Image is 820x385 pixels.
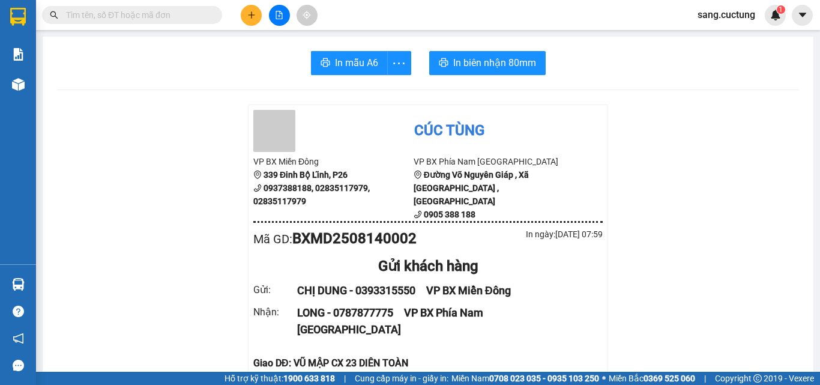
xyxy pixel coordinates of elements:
[253,356,603,371] div: Giao DĐ: VŨ MẬP CX 23 DIÊN TOÀN
[253,184,262,192] span: phone
[12,78,25,91] img: warehouse-icon
[297,282,588,299] div: CHỊ DUNG - 0393315550 VP BX Miền Đông
[704,372,706,385] span: |
[344,372,346,385] span: |
[609,372,695,385] span: Miền Bắc
[241,5,262,26] button: plus
[424,210,475,219] b: 0905 388 188
[414,120,484,142] div: Cúc Tùng
[297,5,318,26] button: aim
[292,230,417,247] b: BXMD2508140002
[297,305,588,339] div: LONG - 0787877775 VP BX Phía Nam [GEOGRAPHIC_DATA]
[644,374,695,383] strong: 0369 525 060
[439,58,448,69] span: printer
[388,56,411,71] span: more
[247,11,256,19] span: plus
[253,305,297,320] div: Nhận :
[428,228,603,241] div: In ngày: [DATE] 07:59
[321,58,330,69] span: printer
[414,155,574,168] li: VP BX Phía Nam [GEOGRAPHIC_DATA]
[264,170,348,180] b: 339 Đinh Bộ Lĩnh, P26
[797,10,808,20] span: caret-down
[225,372,335,385] span: Hỗ trợ kỹ thuật:
[12,278,25,291] img: warehouse-icon
[602,376,606,381] span: ⚪️
[253,255,603,278] div: Gửi khách hàng
[387,51,411,75] button: more
[50,11,58,19] span: search
[253,282,297,297] div: Gửi :
[269,5,290,26] button: file-add
[10,8,26,26] img: logo-vxr
[777,5,785,14] sup: 1
[753,374,762,383] span: copyright
[453,55,536,70] span: In biên nhận 80mm
[779,5,783,14] span: 1
[489,374,599,383] strong: 0708 023 035 - 0935 103 250
[414,210,422,219] span: phone
[429,51,546,75] button: printerIn biên nhận 80mm
[792,5,813,26] button: caret-down
[275,11,283,19] span: file-add
[253,171,262,179] span: environment
[688,7,765,22] span: sang.cuctung
[12,48,25,61] img: solution-icon
[253,155,414,168] li: VP BX Miền Đông
[311,51,388,75] button: printerIn mẫu A6
[770,10,781,20] img: icon-new-feature
[253,232,292,246] span: Mã GD :
[253,183,370,206] b: 0937388188, 02835117979, 02835117979
[355,372,448,385] span: Cung cấp máy in - giấy in:
[414,171,422,179] span: environment
[451,372,599,385] span: Miền Nam
[13,360,24,371] span: message
[414,170,529,206] b: Đường Võ Nguyên Giáp , Xã [GEOGRAPHIC_DATA] , [GEOGRAPHIC_DATA]
[66,8,208,22] input: Tìm tên, số ĐT hoặc mã đơn
[13,306,24,317] span: question-circle
[13,333,24,344] span: notification
[283,374,335,383] strong: 1900 633 818
[335,55,378,70] span: In mẫu A6
[303,11,311,19] span: aim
